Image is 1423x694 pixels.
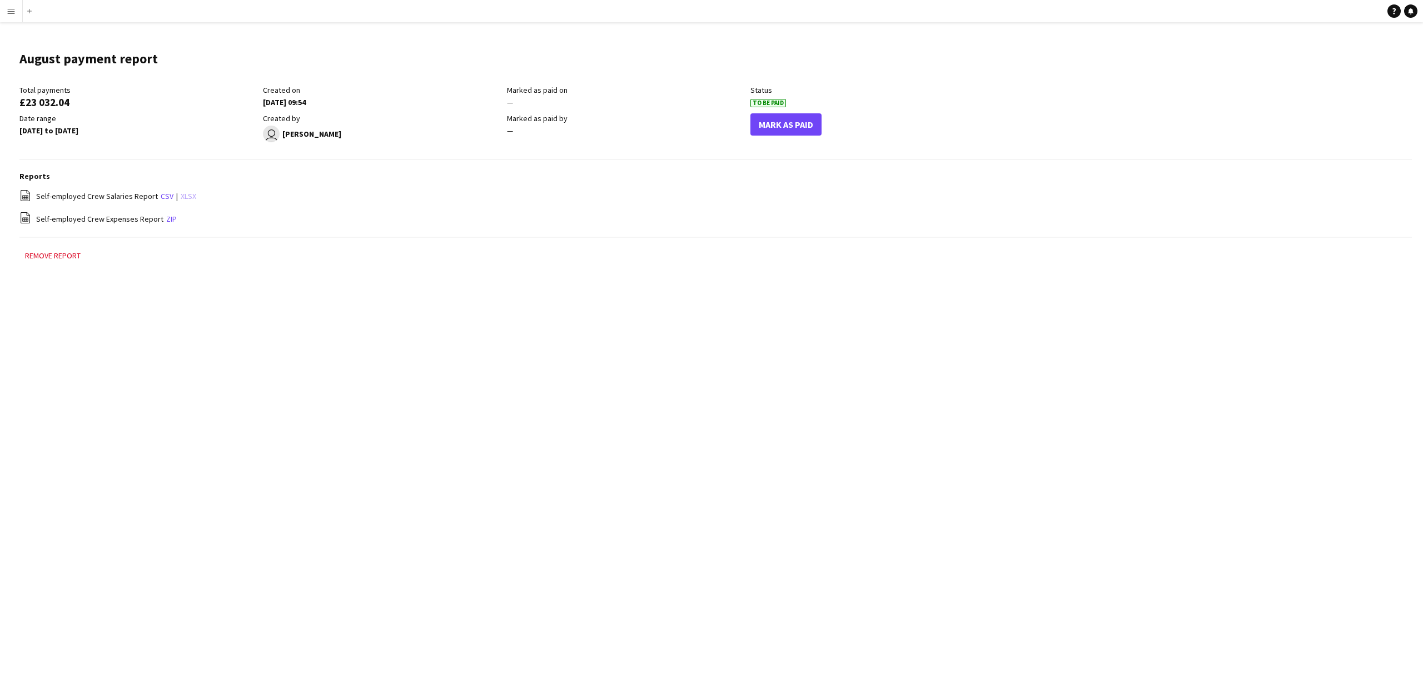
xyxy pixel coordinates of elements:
[507,126,513,136] span: —
[161,191,173,201] a: csv
[263,126,501,142] div: [PERSON_NAME]
[19,189,1412,203] div: |
[507,97,513,107] span: —
[19,97,257,107] div: £23 032.04
[166,214,177,224] a: zip
[750,113,822,136] button: Mark As Paid
[36,191,158,201] span: Self-employed Crew Salaries Report
[507,85,745,95] div: Marked as paid on
[19,85,257,95] div: Total payments
[750,99,786,107] span: To Be Paid
[19,113,257,123] div: Date range
[507,113,745,123] div: Marked as paid by
[19,171,1412,181] h3: Reports
[181,191,196,201] a: xlsx
[19,126,257,136] div: [DATE] to [DATE]
[263,97,501,107] div: [DATE] 09:54
[263,113,501,123] div: Created by
[750,85,988,95] div: Status
[19,51,158,67] h1: August payment report
[36,214,163,224] span: Self-employed Crew Expenses Report
[263,85,501,95] div: Created on
[19,249,86,262] button: Remove report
